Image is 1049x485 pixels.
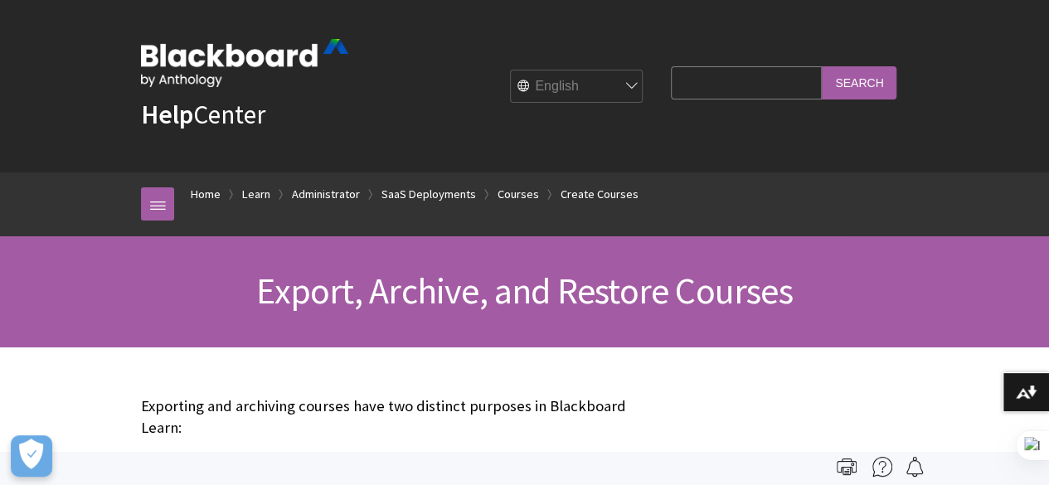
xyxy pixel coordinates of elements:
img: More help [872,457,892,477]
a: Administrator [292,184,360,205]
input: Search [822,66,896,99]
img: Blackboard by Anthology [141,39,348,87]
a: Courses [498,184,539,205]
span: Export, Archive, and Restore Courses [256,268,792,313]
a: Home [191,184,221,205]
a: SaaS Deployments [381,184,476,205]
strong: Help [141,98,193,131]
a: HelpCenter [141,98,265,131]
p: Exporting and archiving courses have two distinct purposes in Blackboard Learn: [141,395,663,439]
a: Create Courses [561,184,639,205]
img: Print [837,457,857,477]
button: Open Preferences [11,435,52,477]
a: Learn [242,184,270,205]
select: Site Language Selector [511,70,643,104]
img: Follow this page [905,457,925,477]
